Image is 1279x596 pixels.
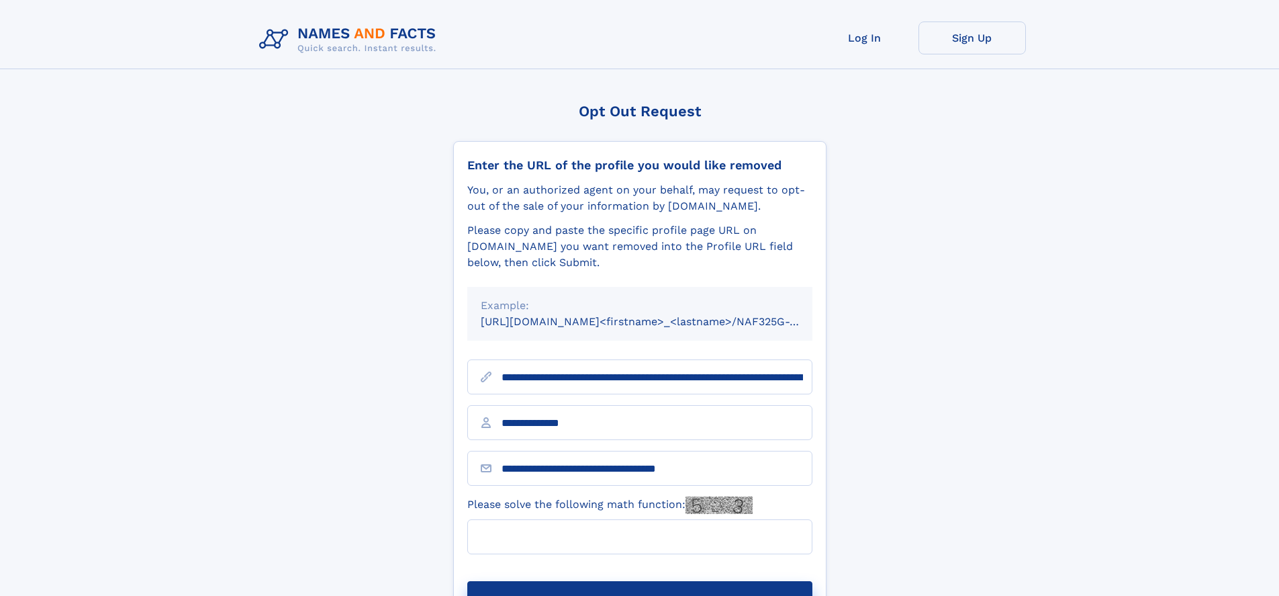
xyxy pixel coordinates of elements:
[918,22,1026,54] a: Sign Up
[467,497,753,514] label: Please solve the following math function:
[453,103,826,120] div: Opt Out Request
[811,22,918,54] a: Log In
[481,298,799,314] div: Example:
[481,315,838,328] small: [URL][DOMAIN_NAME]<firstname>_<lastname>/NAF325G-xxxxxxxx
[467,182,812,214] div: You, or an authorized agent on your behalf, may request to opt-out of the sale of your informatio...
[467,222,812,271] div: Please copy and paste the specific profile page URL on [DOMAIN_NAME] you want removed into the Pr...
[467,158,812,173] div: Enter the URL of the profile you would like removed
[254,22,447,58] img: Logo Names and Facts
